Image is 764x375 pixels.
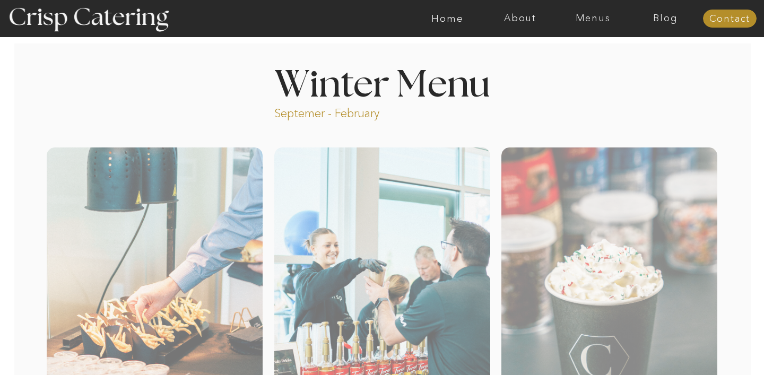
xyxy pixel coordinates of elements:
a: Menus [557,13,629,24]
a: Contact [703,14,757,24]
a: Home [411,13,484,24]
a: About [484,13,557,24]
h1: Winter Menu [235,67,529,98]
a: Blog [629,13,702,24]
p: Septemer - February [274,106,420,118]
